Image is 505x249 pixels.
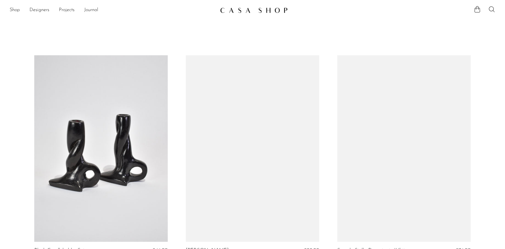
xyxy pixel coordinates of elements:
[10,6,20,14] a: Shop
[59,6,75,14] a: Projects
[84,6,98,14] a: Journal
[10,5,215,15] ul: NEW HEADER MENU
[29,6,49,14] a: Designers
[10,5,215,15] nav: Desktop navigation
